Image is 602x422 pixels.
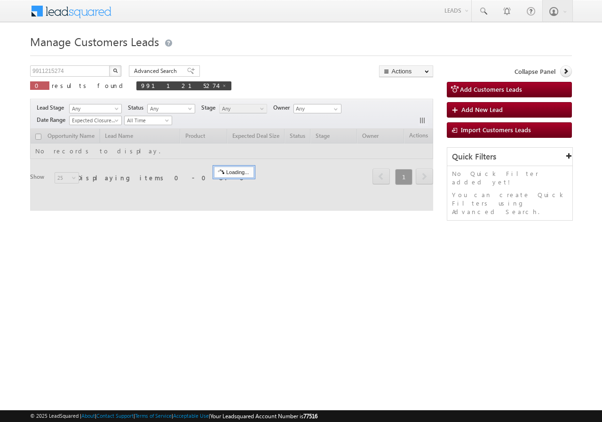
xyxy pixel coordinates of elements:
span: Advanced Search [134,67,180,75]
span: 0 [35,81,45,89]
span: 9911215274 [141,81,217,89]
span: © 2025 LeadSquared | | | | | [30,412,317,421]
a: All Time [124,116,172,125]
span: Any [220,104,264,113]
a: Show All Items [329,104,341,114]
span: All Time [125,116,169,125]
input: Type to Search [293,104,341,113]
p: No Quick Filter added yet! [452,169,568,186]
span: Collapse Panel [515,67,555,76]
span: results found [52,81,127,89]
a: Any [69,104,122,113]
a: Any [147,104,195,113]
span: Your Leadsquared Account Number is [210,413,317,420]
a: Terms of Service [135,413,172,419]
a: Any [219,104,267,113]
span: Stage [201,104,219,112]
span: Owner [273,104,293,112]
span: Lead Stage [37,104,68,112]
span: Any [70,104,119,113]
a: Contact Support [96,413,134,419]
span: Any [148,104,192,113]
img: Search [113,68,118,73]
span: Expected Closure Date [70,116,119,125]
span: Manage Customers Leads [30,34,159,49]
span: 77516 [303,413,317,420]
span: Date Range [37,116,69,124]
span: Import Customers Leads [461,126,531,134]
a: About [81,413,95,419]
span: Add New Lead [461,105,503,113]
a: Acceptable Use [173,413,209,419]
div: Loading... [214,167,254,178]
a: Expected Closure Date [69,116,122,125]
span: Add Customers Leads [460,85,522,93]
p: You can create Quick Filters using Advanced Search. [452,191,568,216]
button: Actions [379,65,433,77]
div: Quick Filters [447,148,572,166]
span: Status [128,104,147,112]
